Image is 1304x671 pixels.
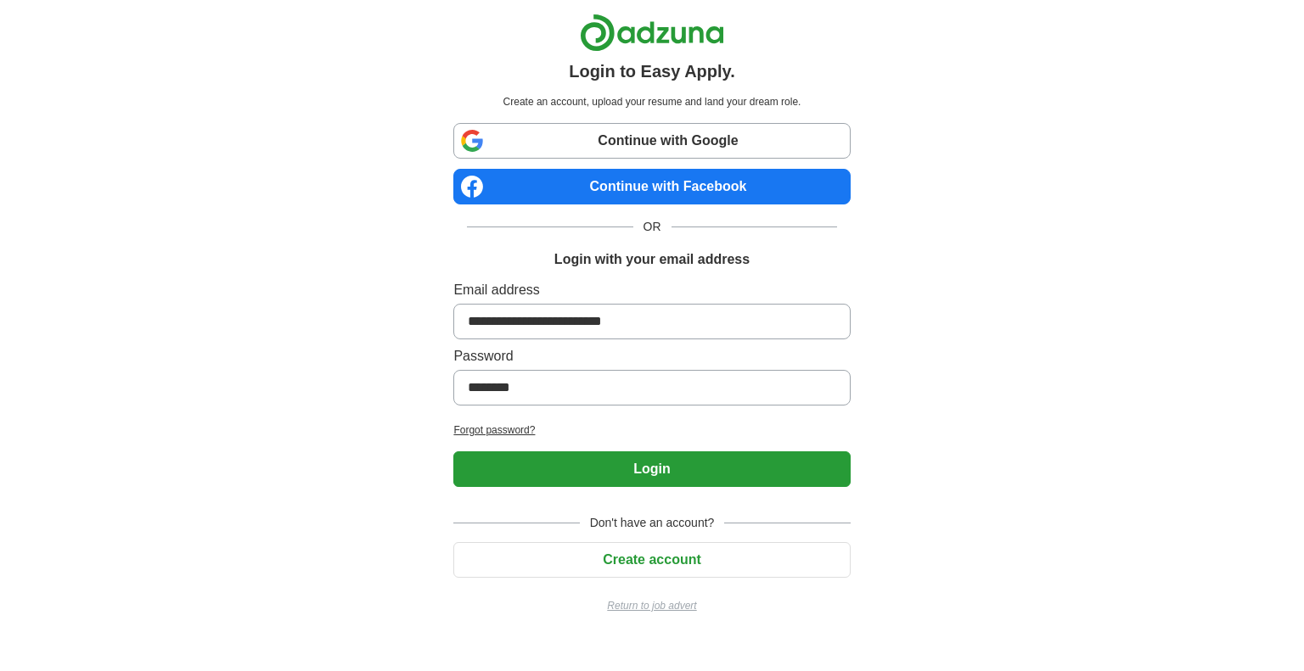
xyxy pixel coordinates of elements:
[457,94,846,109] p: Create an account, upload your resume and land your dream role.
[633,218,672,236] span: OR
[453,451,850,487] button: Login
[453,123,850,159] a: Continue with Google
[453,552,850,567] a: Create account
[453,280,850,300] label: Email address
[580,514,725,532] span: Don't have an account?
[453,422,850,438] a: Forgot password?
[453,542,850,578] button: Create account
[569,59,735,84] h1: Login to Easy Apply.
[580,14,724,52] img: Adzuna logo
[453,346,850,366] label: Password
[453,598,850,613] a: Return to job advert
[554,249,750,270] h1: Login with your email address
[453,169,850,204] a: Continue with Facebook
